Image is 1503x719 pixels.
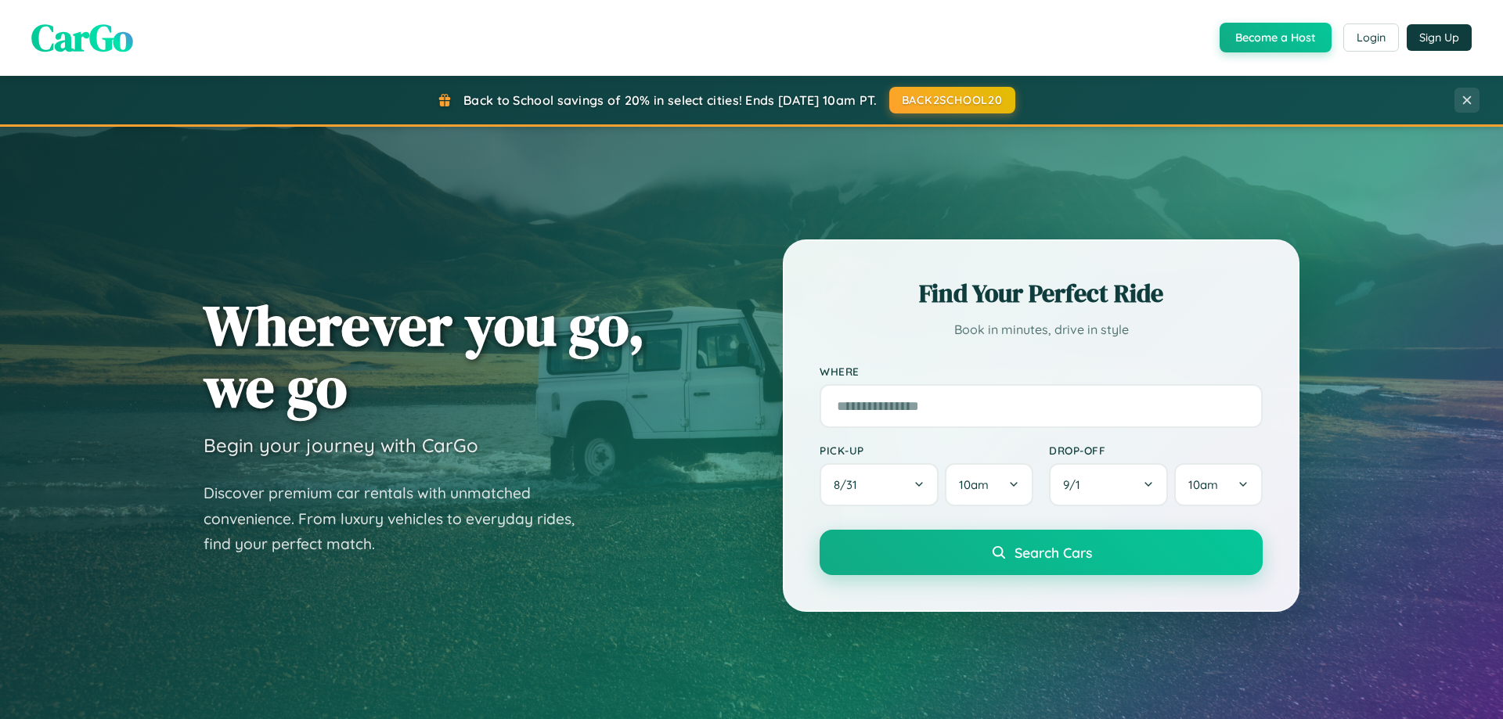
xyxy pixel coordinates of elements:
label: Pick-up [820,444,1033,457]
button: 9/1 [1049,463,1168,506]
label: Where [820,365,1263,378]
button: Login [1343,23,1399,52]
span: 10am [959,477,989,492]
button: Search Cars [820,530,1263,575]
span: CarGo [31,12,133,63]
span: Search Cars [1015,544,1092,561]
p: Book in minutes, drive in style [820,318,1263,341]
span: 9 / 1 [1063,477,1088,492]
h3: Begin your journey with CarGo [204,433,478,457]
span: 10am [1188,477,1218,492]
h2: Find Your Perfect Ride [820,276,1263,311]
button: BACK2SCHOOL20 [889,87,1015,113]
button: Sign Up [1407,24,1472,51]
span: 8 / 31 [834,477,865,492]
button: 8/31 [820,463,939,506]
button: 10am [1174,463,1263,506]
span: Back to School savings of 20% in select cities! Ends [DATE] 10am PT. [463,92,877,108]
p: Discover premium car rentals with unmatched convenience. From luxury vehicles to everyday rides, ... [204,480,595,557]
button: 10am [945,463,1033,506]
h1: Wherever you go, we go [204,294,645,418]
button: Become a Host [1220,23,1332,52]
label: Drop-off [1049,444,1263,457]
